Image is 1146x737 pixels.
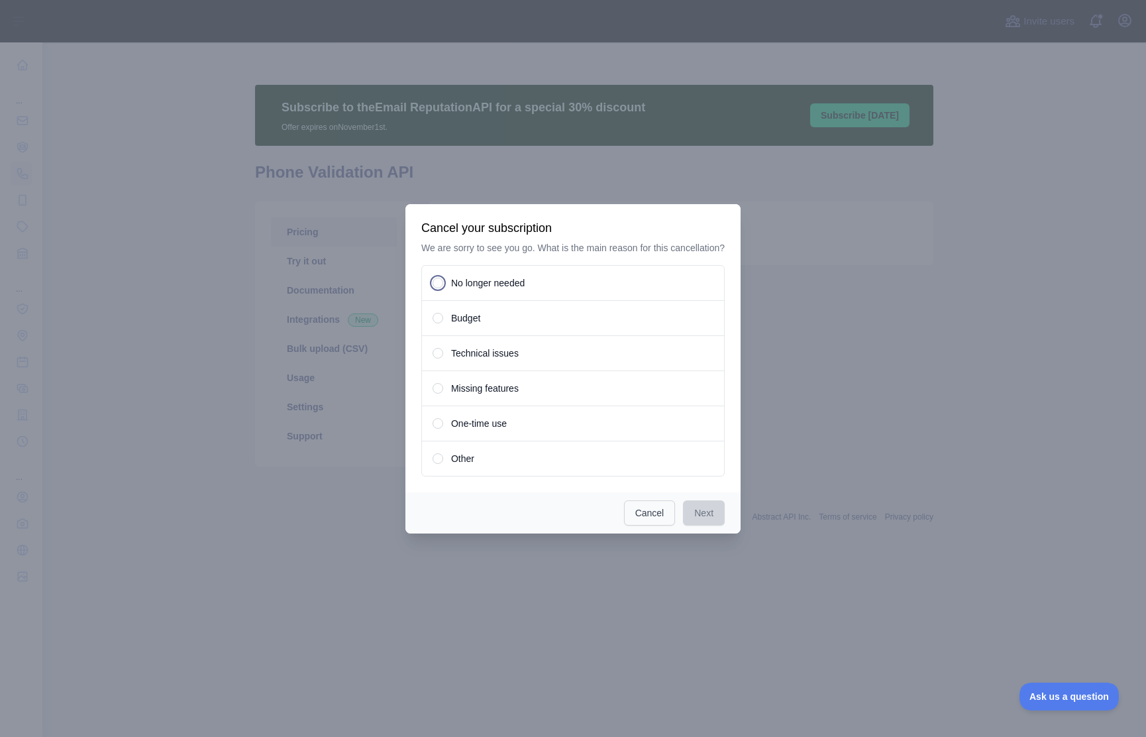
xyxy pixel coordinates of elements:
h3: Cancel your subscription [421,220,725,236]
button: Next [683,500,725,526]
span: Budget [451,312,480,325]
span: One-time use [451,417,507,430]
button: Cancel [624,500,676,526]
iframe: Toggle Customer Support [1019,683,1120,710]
span: Other [451,452,474,465]
span: Technical issues [451,347,519,360]
p: We are sorry to see you go. What is the main reason for this cancellation? [421,241,725,255]
span: Missing features [451,382,519,395]
span: No longer needed [451,276,525,290]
